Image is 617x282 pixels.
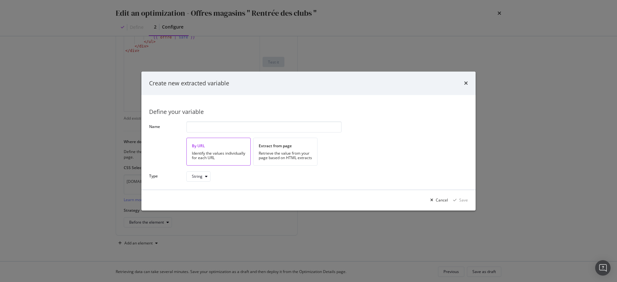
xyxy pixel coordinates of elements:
[192,175,202,178] div: String
[451,195,468,205] button: Save
[141,72,476,211] div: modal
[192,151,245,160] div: Identify the values individually for each URL
[149,124,181,131] label: Name
[259,151,312,160] div: Retrieve the value from your page based on HTML extracts
[192,143,245,149] div: By URL
[464,79,468,88] div: times
[428,195,448,205] button: Cancel
[186,171,210,182] button: String
[459,198,468,203] div: Save
[149,173,181,180] label: Type
[595,260,611,276] div: Open Intercom Messenger
[149,79,229,88] div: Create new extracted variable
[149,108,468,116] div: Define your variable
[259,143,312,149] div: Extract from page
[436,198,448,203] div: Cancel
